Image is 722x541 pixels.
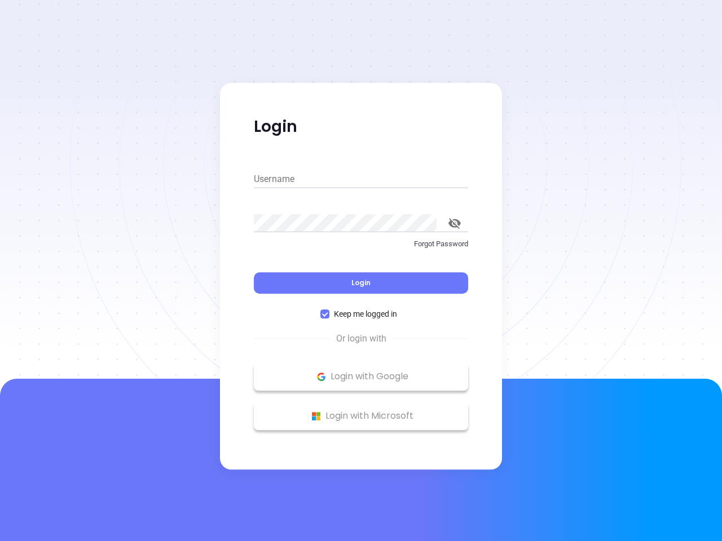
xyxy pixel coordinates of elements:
span: Keep me logged in [329,308,402,320]
button: Login [254,272,468,294]
span: Or login with [331,332,392,345]
p: Forgot Password [254,238,468,250]
img: Google Logo [314,370,328,384]
button: Microsoft Logo Login with Microsoft [254,402,468,430]
p: Login [254,117,468,137]
p: Login with Google [259,368,463,385]
img: Microsoft Logo [309,409,323,423]
button: Google Logo Login with Google [254,362,468,391]
a: Forgot Password [254,238,468,259]
button: toggle password visibility [441,210,468,237]
p: Login with Microsoft [259,407,463,424]
span: Login [351,278,371,287]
